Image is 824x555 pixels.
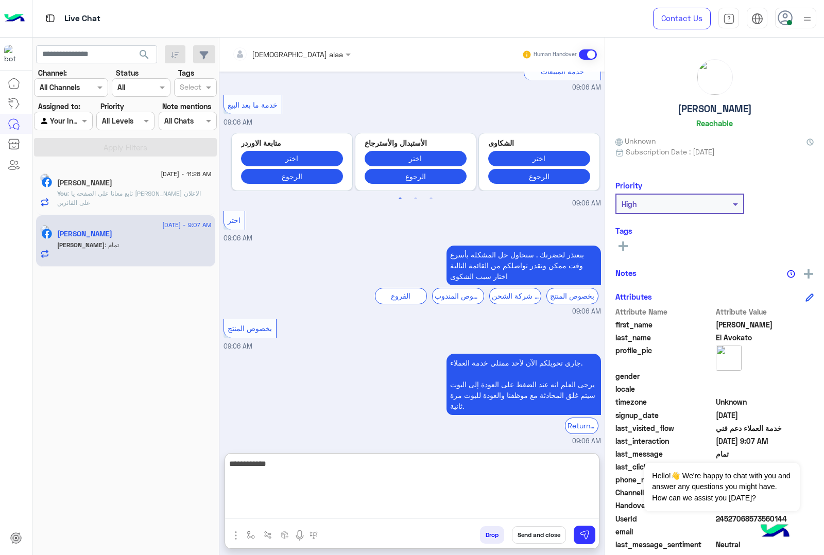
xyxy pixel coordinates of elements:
p: متابعة الاوردر [241,137,343,148]
p: 27/8/2025, 9:06 AM [447,354,601,415]
span: Unknown [716,396,814,407]
span: You [57,189,67,197]
button: select flow [243,526,260,543]
label: Tags [178,67,194,78]
label: Channel: [38,67,67,78]
button: search [132,45,157,67]
label: Status [116,67,139,78]
span: 09:06 AM [224,118,252,126]
span: search [138,48,150,61]
span: Ahmed [716,319,814,330]
h6: Notes [615,268,637,277]
span: خدمة المبيعات [541,67,584,76]
img: 713415422032625 [4,45,23,63]
span: 09:06 AM [572,83,601,93]
span: phone_number [615,474,714,485]
img: Trigger scenario [264,531,272,539]
span: timezone [615,396,714,407]
small: Human Handover [534,50,577,59]
img: Facebook [42,177,52,187]
span: signup_date [615,410,714,421]
img: hulul-logo.png [757,514,793,550]
img: picture [716,345,742,371]
span: تابع معانا على الصفحه يا فندم هيتم الاعلان على الفائزين [57,189,201,206]
span: 09:06 AM [572,199,601,209]
span: last_message [615,448,714,459]
img: select flow [247,531,255,539]
img: send voice note [294,529,306,542]
span: first_name [615,319,714,330]
span: null [716,526,814,537]
span: 24527068573560144 [716,513,814,524]
img: tab [723,13,735,25]
span: 09:06 AM [572,437,601,446]
img: Logo [4,8,25,29]
button: create order [277,526,294,543]
label: Note mentions [162,101,211,112]
h6: Tags [615,226,814,235]
span: El Avokato [716,332,814,343]
button: 1 of 2 [395,194,405,204]
span: 2025-08-27T06:07:39.062Z [716,436,814,446]
span: Unknown [615,135,656,146]
span: [PERSON_NAME] [57,241,105,249]
span: 09:06 AM [572,307,601,317]
img: tab [751,13,763,25]
div: Return to Bot [565,418,598,433]
button: Trigger scenario [260,526,277,543]
span: gender [615,371,714,381]
span: خدمة العملاء دعم فني [716,423,814,433]
span: 2025-05-22T13:04:43.337Z [716,410,814,421]
span: [DATE] - 9:07 AM [162,220,211,230]
img: create order [281,531,289,539]
button: الرجوع [241,169,343,184]
p: الأستبدال والأسترجاع [365,137,467,148]
span: 09:06 AM [224,234,252,242]
span: email [615,526,714,537]
img: profile [801,12,814,25]
span: last_message_sentiment [615,539,714,550]
button: اختر [241,151,343,166]
span: last_name [615,332,714,343]
h6: Attributes [615,292,652,301]
div: Select [178,81,201,95]
span: last_interaction [615,436,714,446]
h5: [PERSON_NAME] [678,103,752,115]
div: بخصوص شركة الشحن [489,288,541,304]
img: picture [40,174,49,183]
span: Subscription Date : [DATE] [626,146,715,157]
button: اختر [365,151,467,166]
div: الفروع [375,288,427,304]
button: 2 of 2 [410,194,421,204]
button: Apply Filters [34,138,217,157]
div: بخصوص المندوب [432,288,484,304]
span: HandoverOn [615,500,714,511]
span: null [716,371,814,381]
span: Hello!👋 We're happy to chat with you and answer any questions you might have. How can we assist y... [644,463,799,511]
button: Drop [480,526,504,544]
label: Priority [100,101,124,112]
span: اختر [228,216,241,224]
img: add [804,269,813,279]
img: make a call [310,531,318,540]
span: last_visited_flow [615,423,714,433]
p: 27/8/2025, 9:06 AM [447,246,601,285]
p: Live Chat [64,12,100,26]
button: الرجوع [365,169,467,184]
a: tab [718,8,739,29]
h5: Mahmoud Ali [57,179,112,187]
span: last_clicked_button [615,461,714,472]
h6: Reachable [696,118,733,128]
p: الشكاوى [488,137,590,148]
div: بخصوص المنتج [546,288,598,304]
a: Contact Us [653,8,711,29]
img: send attachment [230,529,242,542]
button: اختر [488,151,590,166]
label: Assigned to: [38,101,80,112]
img: tab [44,12,57,25]
span: بخصوص المنتج [228,324,272,333]
img: Facebook [42,229,52,239]
button: Send and close [512,526,566,544]
span: تمام [105,241,119,249]
button: الرجوع [488,169,590,184]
